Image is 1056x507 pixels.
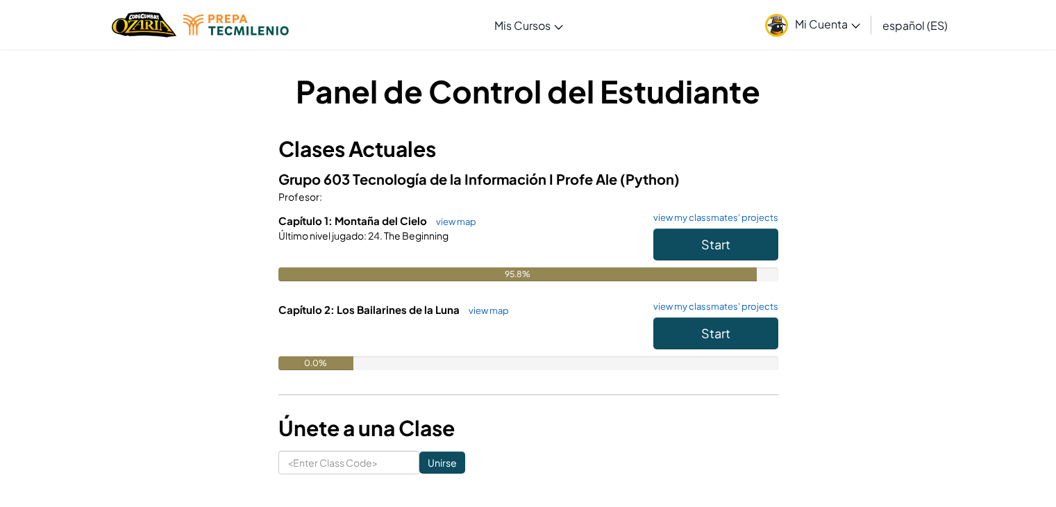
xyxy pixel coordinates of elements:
a: Mis Cursos [487,6,570,44]
span: : [364,229,367,242]
span: Capítulo 1: Montaña del Cielo [278,214,429,227]
a: view my classmates' projects [646,213,778,222]
span: Grupo 603 Tecnología de la Información I Profe Ale [278,170,620,188]
div: 95.8% [278,267,757,281]
a: view map [429,216,476,227]
span: Start [701,236,730,252]
a: view my classmates' projects [646,302,778,311]
h3: Clases Actuales [278,133,778,165]
button: Start [653,228,778,260]
div: 0.0% [278,356,353,370]
span: Último nivel jugado [278,229,364,242]
button: Start [653,317,778,349]
span: español (ES) [882,18,948,33]
span: 24. [367,229,383,242]
span: Capítulo 2: Los Bailarines de la Luna [278,303,462,316]
span: (Python) [620,170,680,188]
span: Mis Cursos [494,18,551,33]
span: Mi Cuenta [795,17,860,31]
img: Home [112,10,176,39]
a: Ozaria by CodeCombat logo [112,10,176,39]
h3: Únete a una Clase [278,413,778,444]
a: español (ES) [875,6,955,44]
img: Tecmilenio logo [183,15,289,35]
span: Profesor [278,190,319,203]
a: view map [462,305,509,316]
span: : [319,190,322,203]
a: Mi Cuenta [758,3,867,47]
h1: Panel de Control del Estudiante [278,69,778,113]
input: <Enter Class Code> [278,451,419,474]
span: Start [701,325,730,341]
input: Unirse [419,451,465,474]
span: The Beginning [383,229,449,242]
img: avatar [765,14,788,37]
